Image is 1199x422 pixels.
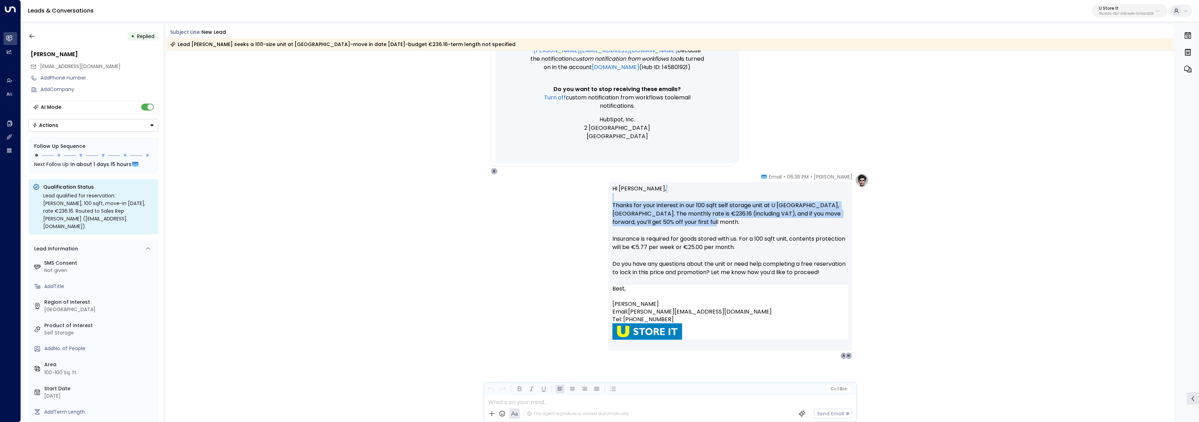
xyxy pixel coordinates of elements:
button: Undo [486,385,495,393]
p: This email was sent to because the notification is turned on in the account (Hub ID: 145801921) [530,38,704,71]
div: The agent signature is added automatically [527,410,629,417]
div: AddTerm Length [44,408,155,416]
span: | [837,386,839,391]
a: Turn off [544,93,566,102]
label: Area [44,361,155,368]
button: Redo [498,385,507,393]
span: Do you want to stop receiving these emails? [553,85,681,93]
a: Leads & Conversations [28,7,94,15]
span: maevehornibrook04@gmail.com [40,63,121,70]
div: S [491,168,498,175]
label: Product of Interest [44,322,155,329]
p: Hi [PERSON_NAME], Thanks for your interest in our 100 sqft self storage unit at U [GEOGRAPHIC_DAT... [612,184,848,285]
p: email notifications. [530,93,704,110]
label: Region of Interest [44,299,155,306]
label: SMS Consent [44,259,155,267]
div: AddPhone number [40,74,158,82]
span: Subject Line: [170,29,201,36]
div: Follow Up Sequence [34,143,153,150]
div: Not given [44,267,155,274]
div: • [131,30,135,43]
span: • [810,173,812,180]
div: Lead Information [32,245,78,253]
p: HubSpot, Inc. 2 [GEOGRAPHIC_DATA] [GEOGRAPHIC_DATA] [530,115,704,141]
span: [EMAIL_ADDRESS][DOMAIN_NAME] [40,63,121,70]
div: Self Storage [44,329,155,337]
div: H [845,352,852,359]
button: Actions [29,119,158,131]
span: Tel: [PHONE_NUMBER] [612,316,674,323]
div: Lead qualified for reservation: [PERSON_NAME], 100 sqft, move-in [DATE], rate €236.16. Routed to ... [43,192,154,230]
div: 100-100 Sq. ft. [44,369,77,376]
div: Actions [32,122,58,128]
div: [GEOGRAPHIC_DATA] [44,306,155,313]
p: U Store It [1099,6,1153,10]
span: Custom notification from workflows tool [572,55,680,63]
span: Email [769,173,782,180]
img: profile-logo.png [855,173,869,187]
div: [DATE] [44,392,155,400]
span: • [784,173,785,180]
span: 06:36 PM [787,173,809,180]
div: New Lead [201,29,226,36]
a: [DOMAIN_NAME] [592,63,639,71]
p: 58c4b32c-92b1-4356-be9b-1247e2c02228 [1099,13,1153,15]
a: [PERSON_NAME][EMAIL_ADDRESS][DOMAIN_NAME] [534,46,677,55]
div: Next Follow Up: [34,160,153,168]
div: AddNo. of People [44,345,155,352]
div: AddTitle [44,283,155,290]
label: Start Date [44,385,155,392]
span: In about 1 days 15 hours [70,160,131,168]
span: [PERSON_NAME] [612,300,659,308]
span: Custom notification from workflows tool [566,93,675,102]
span: Email: [612,308,628,316]
button: U Store It58c4b32c-92b1-4356-be9b-1247e2c02228 [1092,4,1167,17]
span: Cc Bcc [830,386,847,391]
button: Cc|Bcc [827,386,850,392]
span: [PERSON_NAME] [814,173,852,180]
div: AI Mode [41,104,61,111]
span: Best, [612,285,626,293]
div: Lead [PERSON_NAME] seeks a 100-size unit at [GEOGRAPHIC_DATA]-move in date [DATE]-budget €236.16-... [170,41,516,48]
div: [PERSON_NAME] [31,50,158,59]
span: [PERSON_NAME][EMAIL_ADDRESS][DOMAIN_NAME] [628,308,772,316]
div: Button group with a nested menu [29,119,158,131]
span: Replied [137,33,154,40]
p: Qualification Status [43,183,154,190]
div: A [840,352,847,359]
div: AddCompany [40,86,158,93]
